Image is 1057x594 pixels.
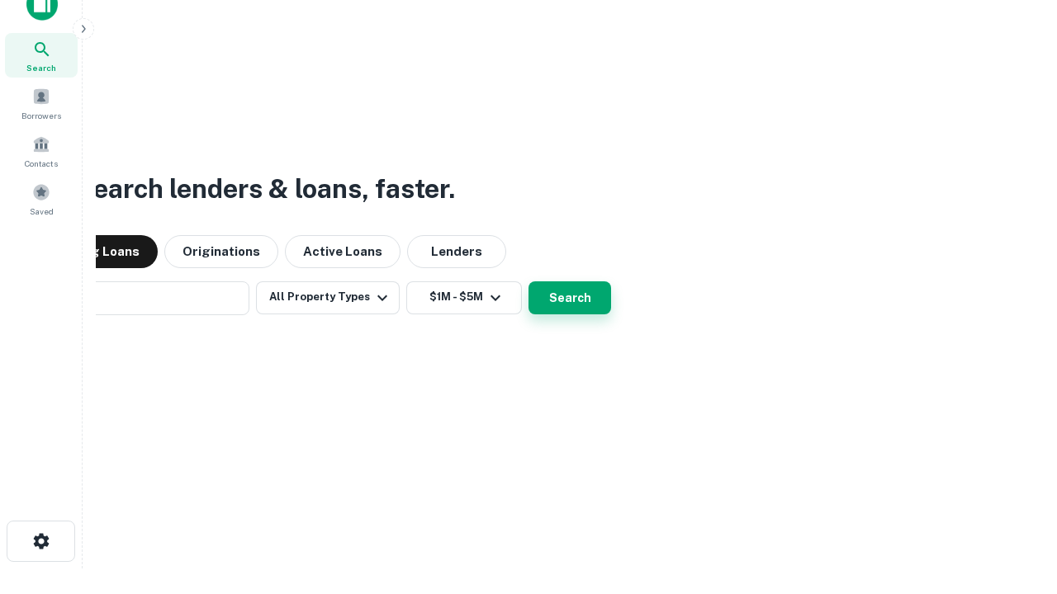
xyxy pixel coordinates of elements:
[25,157,58,170] span: Contacts
[5,177,78,221] a: Saved
[75,169,455,209] h3: Search lenders & loans, faster.
[974,462,1057,541] iframe: Chat Widget
[406,281,522,314] button: $1M - $5M
[164,235,278,268] button: Originations
[26,61,56,74] span: Search
[5,33,78,78] a: Search
[21,109,61,122] span: Borrowers
[285,235,401,268] button: Active Loans
[528,281,611,314] button: Search
[407,235,506,268] button: Lenders
[5,81,78,125] a: Borrowers
[30,205,54,218] span: Saved
[5,129,78,173] a: Contacts
[256,281,400,314] button: All Property Types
